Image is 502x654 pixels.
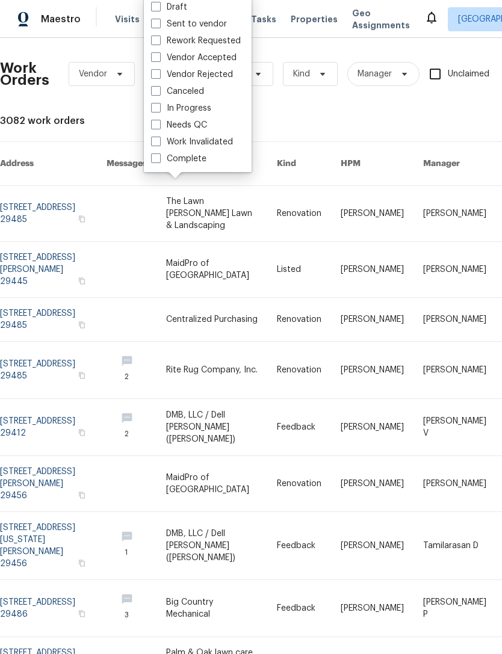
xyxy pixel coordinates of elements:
[156,512,268,580] td: DMB, LLC / Dell [PERSON_NAME] ([PERSON_NAME])
[151,35,241,47] label: Rework Requested
[267,242,331,298] td: Listed
[156,298,268,342] td: Centralized Purchasing
[352,7,410,31] span: Geo Assignments
[151,136,233,148] label: Work Invalidated
[151,119,207,131] label: Needs QC
[291,13,338,25] span: Properties
[156,456,268,512] td: MaidPro of [GEOGRAPHIC_DATA]
[76,490,87,501] button: Copy Address
[76,214,87,224] button: Copy Address
[151,52,237,64] label: Vendor Accepted
[358,68,392,80] span: Manager
[267,298,331,342] td: Renovation
[76,608,87,619] button: Copy Address
[414,399,497,456] td: [PERSON_NAME] V
[151,18,227,30] label: Sent to vendor
[41,13,81,25] span: Maestro
[79,68,107,80] span: Vendor
[151,153,206,165] label: Complete
[331,456,414,512] td: [PERSON_NAME]
[267,186,331,242] td: Renovation
[414,580,497,637] td: [PERSON_NAME] P
[156,399,268,456] td: DMB, LLC / Dell [PERSON_NAME] ([PERSON_NAME])
[331,342,414,399] td: [PERSON_NAME]
[331,242,414,298] td: [PERSON_NAME]
[156,186,268,242] td: The Lawn [PERSON_NAME] Lawn & Landscaping
[97,142,156,186] th: Messages
[331,580,414,637] td: [PERSON_NAME]
[76,319,87,330] button: Copy Address
[331,399,414,456] td: [PERSON_NAME]
[76,276,87,286] button: Copy Address
[76,370,87,381] button: Copy Address
[267,580,331,637] td: Feedback
[76,427,87,438] button: Copy Address
[156,242,268,298] td: MaidPro of [GEOGRAPHIC_DATA]
[414,142,497,186] th: Manager
[414,512,497,580] td: Tamilarasan D
[331,298,414,342] td: [PERSON_NAME]
[331,186,414,242] td: [PERSON_NAME]
[251,15,276,23] span: Tasks
[331,142,414,186] th: HPM
[267,142,331,186] th: Kind
[414,298,497,342] td: [PERSON_NAME]
[267,456,331,512] td: Renovation
[267,512,331,580] td: Feedback
[76,558,87,569] button: Copy Address
[151,85,204,97] label: Canceled
[448,68,489,81] span: Unclaimed
[293,68,310,80] span: Kind
[156,342,268,399] td: Rite Rug Company, Inc.
[156,580,268,637] td: Big Country Mechanical
[151,69,233,81] label: Vendor Rejected
[414,456,497,512] td: [PERSON_NAME]
[267,342,331,399] td: Renovation
[414,186,497,242] td: [PERSON_NAME]
[331,512,414,580] td: [PERSON_NAME]
[115,13,140,25] span: Visits
[267,399,331,456] td: Feedback
[151,1,187,13] label: Draft
[414,342,497,399] td: [PERSON_NAME]
[151,102,211,114] label: In Progress
[414,242,497,298] td: [PERSON_NAME]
